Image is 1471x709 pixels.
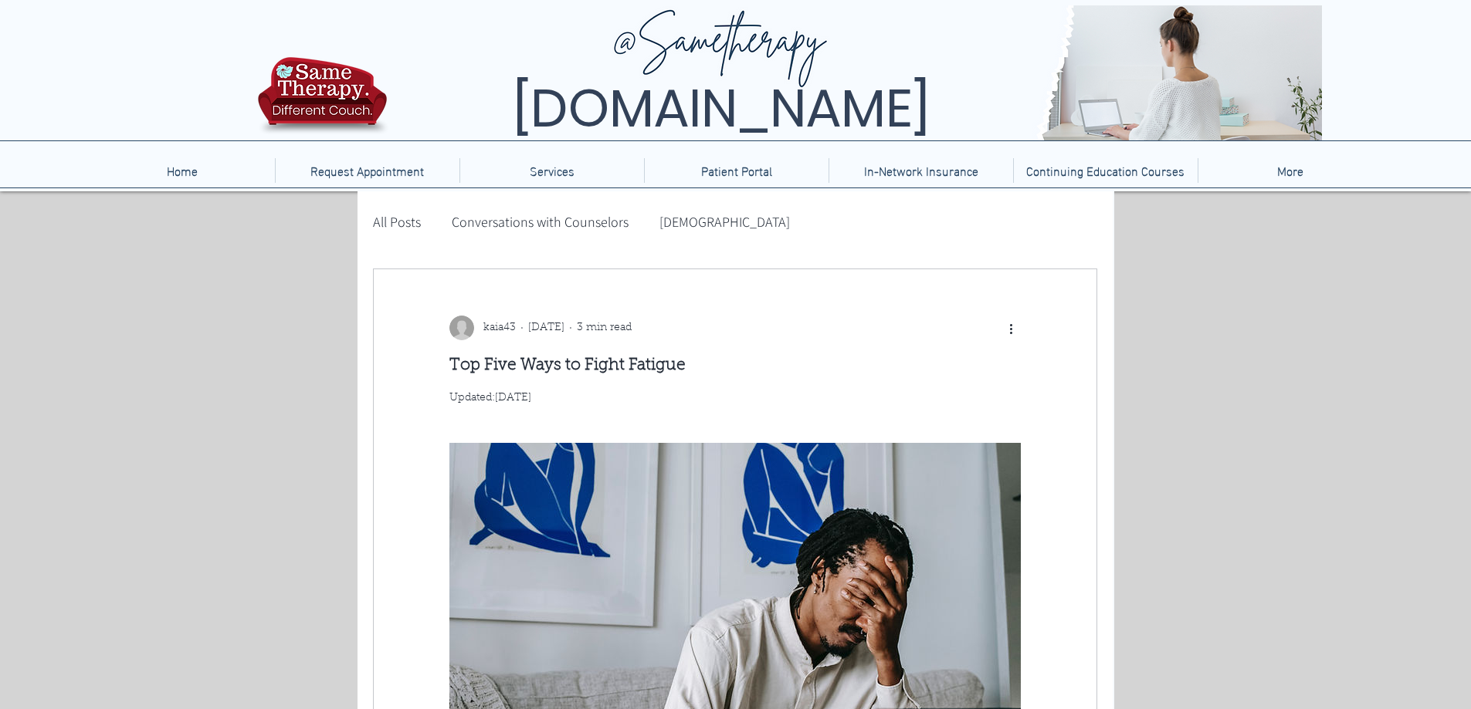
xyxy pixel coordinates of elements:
p: Home [159,158,205,183]
p: Continuing Education Courses [1019,158,1192,183]
a: In-Network Insurance [829,158,1013,183]
p: More [1269,158,1311,183]
a: Patient Portal [644,158,829,183]
span: [DOMAIN_NAME] [513,72,930,145]
p: Request Appointment [303,158,432,183]
button: More actions [1002,319,1021,337]
span: 3 min read [577,322,632,333]
a: Request Appointment [275,158,459,183]
p: Updated: [449,390,1021,407]
span: Jan 14, 2021 [528,322,564,333]
nav: Site [90,158,1382,183]
div: Services [459,158,644,183]
a: Home [90,158,275,183]
a: Continuing Education Courses [1013,158,1198,183]
p: Patient Portal [693,158,780,183]
p: Services [522,158,582,183]
a: Conversations with Counselors [452,212,629,231]
a: All Posts [373,212,421,231]
img: Same Therapy, Different Couch. TelebehavioralHealth.US [391,5,1322,140]
nav: Blog [371,191,1085,253]
p: In-Network Insurance [856,158,986,183]
img: TBH.US [253,55,391,146]
span: Jan 19, 2021 [495,393,531,403]
h1: Top Five Ways to Fight Fatigue [449,354,1021,376]
a: [DEMOGRAPHIC_DATA] [659,212,790,231]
